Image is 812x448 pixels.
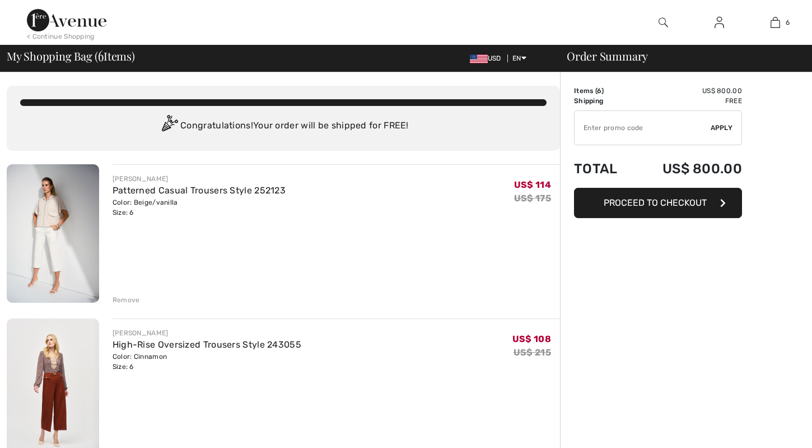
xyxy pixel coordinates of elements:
[27,9,106,31] img: 1ère Avenue
[771,16,780,29] img: My Bag
[575,111,711,145] input: Promo code
[98,48,104,62] span: 6
[514,193,551,204] s: US$ 175
[470,54,506,62] span: USD
[7,50,135,62] span: My Shopping Bag ( Items)
[574,150,633,188] td: Total
[514,347,551,358] s: US$ 215
[659,16,668,29] img: search the website
[706,16,733,30] a: Sign In
[158,115,180,137] img: Congratulation2.svg
[553,50,805,62] div: Order Summary
[604,197,707,208] span: Proceed to Checkout
[574,86,633,96] td: Items ( )
[7,164,99,303] img: Patterned Casual Trousers Style 252123
[574,188,742,218] button: Proceed to Checkout
[597,87,601,95] span: 6
[113,328,301,338] div: [PERSON_NAME]
[514,179,551,190] span: US$ 114
[512,334,551,344] span: US$ 108
[633,86,742,96] td: US$ 800.00
[27,31,95,41] div: < Continue Shopping
[470,54,488,63] img: US Dollar
[633,96,742,106] td: Free
[113,295,140,305] div: Remove
[711,123,733,133] span: Apply
[113,174,286,184] div: [PERSON_NAME]
[512,54,526,62] span: EN
[113,339,301,350] a: High-Rise Oversized Trousers Style 243055
[113,197,286,218] div: Color: Beige/vanilla Size: 6
[113,352,301,372] div: Color: Cinnamon Size: 6
[633,150,742,188] td: US$ 800.00
[786,17,790,27] span: 6
[715,16,724,29] img: My Info
[748,16,802,29] a: 6
[574,96,633,106] td: Shipping
[113,185,286,196] a: Patterned Casual Trousers Style 252123
[20,115,547,137] div: Congratulations! Your order will be shipped for FREE!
